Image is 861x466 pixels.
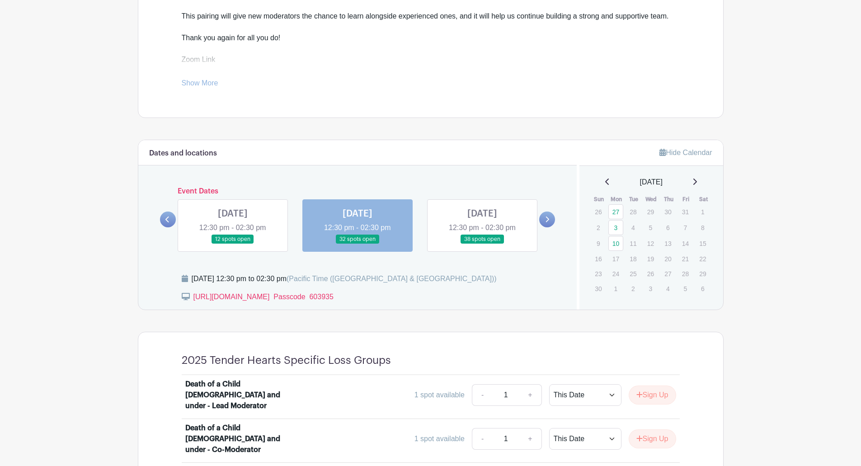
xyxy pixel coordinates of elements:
p: 3 [643,282,658,296]
p: 18 [626,252,640,266]
th: Tue [625,195,643,204]
p: 22 [695,252,710,266]
p: 6 [660,221,675,235]
p: 13 [660,236,675,250]
p: 27 [660,267,675,281]
div: This pairing will give new moderators the chance to learn alongside experienced ones, and it will... [182,11,680,87]
th: Sat [695,195,712,204]
th: Fri [678,195,695,204]
p: 9 [591,236,606,250]
h4: 2025 Tender Hearts Specific Loss Groups [182,354,391,367]
p: 31 [678,205,693,219]
p: 16 [591,252,606,266]
a: - [472,384,493,406]
a: - [472,428,493,450]
p: 17 [608,252,623,266]
p: 29 [695,267,710,281]
p: 1 [608,282,623,296]
p: 24 [608,267,623,281]
p: 5 [678,282,693,296]
p: 28 [678,267,693,281]
span: [DATE] [640,177,663,188]
span: (Pacific Time ([GEOGRAPHIC_DATA] & [GEOGRAPHIC_DATA])) [287,275,497,282]
p: 11 [626,236,640,250]
p: 6 [695,282,710,296]
p: 20 [660,252,675,266]
div: 1 spot available [414,433,465,444]
th: Sun [590,195,608,204]
button: Sign Up [629,429,676,448]
p: 28 [626,205,640,219]
div: 1 spot available [414,390,465,400]
div: Death of a Child [DEMOGRAPHIC_DATA] and under - Lead Moderator [185,379,297,411]
p: 26 [643,267,658,281]
p: 8 [695,221,710,235]
button: Sign Up [629,386,676,405]
th: Wed [643,195,660,204]
p: 15 [695,236,710,250]
p: 29 [643,205,658,219]
h6: Dates and locations [149,149,217,158]
p: 30 [591,282,606,296]
p: 21 [678,252,693,266]
a: 10 [608,236,623,251]
a: 3 [608,220,623,235]
a: 27 [608,204,623,219]
p: 12 [643,236,658,250]
p: 19 [643,252,658,266]
a: [URL][DOMAIN_NAME] [182,66,258,74]
h6: Event Dates [176,187,540,196]
p: 5 [643,221,658,235]
p: 2 [626,282,640,296]
div: [DATE] 12:30 pm to 02:30 pm [192,273,497,284]
a: Hide Calendar [659,149,712,156]
p: 7 [678,221,693,235]
a: Show More [182,79,218,90]
p: 23 [591,267,606,281]
p: 1 [695,205,710,219]
p: 4 [626,221,640,235]
p: 4 [660,282,675,296]
p: 25 [626,267,640,281]
p: 2 [591,221,606,235]
th: Thu [660,195,678,204]
p: 30 [660,205,675,219]
a: + [519,428,541,450]
a: [URL][DOMAIN_NAME] Passcode 603935 [193,293,334,301]
p: 14 [678,236,693,250]
p: 26 [591,205,606,219]
div: Death of a Child [DEMOGRAPHIC_DATA] and under - Co-Moderator [185,423,297,455]
th: Mon [608,195,626,204]
a: + [519,384,541,406]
